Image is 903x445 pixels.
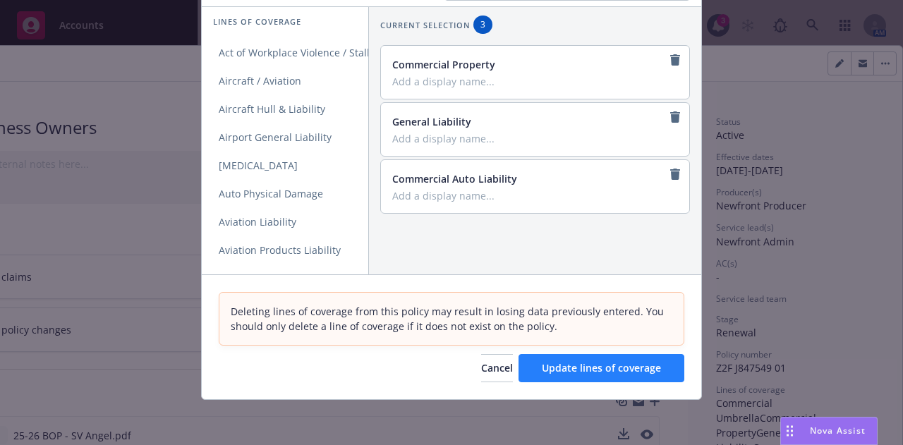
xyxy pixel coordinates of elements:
span: Lines of coverage [213,16,301,28]
span: Current selection [380,19,471,31]
button: Cancel [481,354,513,382]
span: Aircraft Hull & Liability [202,102,342,116]
input: Add a display name... [392,189,675,202]
span: Aviation Liability [202,215,313,228]
span: [MEDICAL_DATA] [202,159,315,172]
span: Aircraft / Aviation [202,74,318,87]
span: 3 [479,18,487,31]
span: Deleting lines of coverage from this policy may result in losing data previously entered. You sho... [231,304,672,334]
span: Act of Workplace Violence / Stalking Threat [202,46,437,59]
div: General Liability [392,114,675,129]
div: Drag to move [781,417,799,444]
span: Aviation Products Liability [202,243,358,257]
div: Commercial Auto Liability [392,171,675,186]
a: remove [667,51,684,68]
a: remove [667,109,684,126]
span: Update lines of coverage [542,361,661,374]
span: Blanket Accident [202,272,315,285]
div: Commercial Property [392,57,675,72]
span: Auto Physical Damage [202,187,340,200]
button: Nova Assist [780,417,878,445]
button: Update lines of coverage [519,354,684,382]
input: Add a display name... [392,132,675,145]
span: Airport General Liability [202,130,349,144]
span: Cancel [481,361,513,374]
input: Add a display name... [392,75,675,87]
span: Nova Assist [810,425,866,437]
a: remove [667,166,684,183]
